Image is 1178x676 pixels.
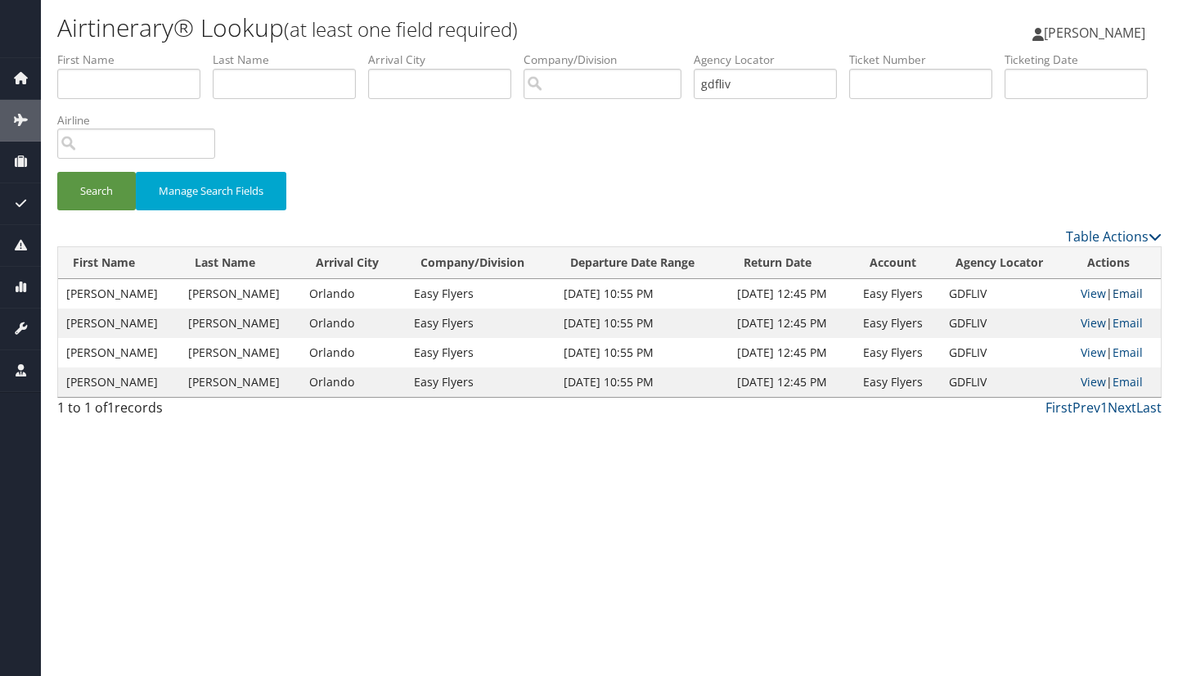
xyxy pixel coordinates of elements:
[107,399,115,417] span: 1
[57,112,227,128] label: Airline
[58,367,180,397] td: [PERSON_NAME]
[1113,286,1143,301] a: Email
[1072,309,1161,338] td: |
[406,367,556,397] td: Easy Flyers
[729,247,855,279] th: Return Date: activate to sort column descending
[1136,399,1162,417] a: Last
[301,367,405,397] td: Orlando
[941,247,1072,279] th: Agency Locator: activate to sort column ascending
[1113,374,1143,390] a: Email
[1108,399,1136,417] a: Next
[213,52,368,68] label: Last Name
[1113,315,1143,331] a: Email
[180,309,302,338] td: [PERSON_NAME]
[301,338,405,367] td: Orlando
[1081,374,1106,390] a: View
[301,247,405,279] th: Arrival City: activate to sort column ascending
[57,11,794,45] h1: Airtinerary® Lookup
[180,279,302,309] td: [PERSON_NAME]
[941,279,1072,309] td: GDFLIV
[1066,228,1162,246] a: Table Actions
[284,16,518,43] small: (at least one field required)
[1100,399,1108,417] a: 1
[180,367,302,397] td: [PERSON_NAME]
[849,52,1005,68] label: Ticket Number
[555,367,729,397] td: [DATE] 10:55 PM
[58,279,180,309] td: [PERSON_NAME]
[1081,286,1106,301] a: View
[58,309,180,338] td: [PERSON_NAME]
[855,279,941,309] td: Easy Flyers
[57,398,315,426] div: 1 to 1 of records
[1045,399,1072,417] a: First
[524,52,694,68] label: Company/Division
[368,52,524,68] label: Arrival City
[555,309,729,338] td: [DATE] 10:55 PM
[555,247,729,279] th: Departure Date Range: activate to sort column ascending
[1072,367,1161,397] td: |
[58,338,180,367] td: [PERSON_NAME]
[301,309,405,338] td: Orlando
[1044,24,1145,42] span: [PERSON_NAME]
[855,367,941,397] td: Easy Flyers
[941,309,1072,338] td: GDFLIV
[1081,315,1106,331] a: View
[58,247,180,279] th: First Name: activate to sort column ascending
[855,309,941,338] td: Easy Flyers
[1081,345,1106,360] a: View
[555,279,729,309] td: [DATE] 10:55 PM
[406,279,556,309] td: Easy Flyers
[1072,279,1161,309] td: |
[729,309,855,338] td: [DATE] 12:45 PM
[855,247,941,279] th: Account: activate to sort column ascending
[855,338,941,367] td: Easy Flyers
[729,367,855,397] td: [DATE] 12:45 PM
[136,172,286,210] button: Manage Search Fields
[57,52,213,68] label: First Name
[406,247,556,279] th: Company/Division
[729,338,855,367] td: [DATE] 12:45 PM
[57,172,136,210] button: Search
[555,338,729,367] td: [DATE] 10:55 PM
[1113,345,1143,360] a: Email
[729,279,855,309] td: [DATE] 12:45 PM
[1072,338,1161,367] td: |
[1032,8,1162,57] a: [PERSON_NAME]
[406,309,556,338] td: Easy Flyers
[941,338,1072,367] td: GDFLIV
[180,338,302,367] td: [PERSON_NAME]
[301,279,405,309] td: Orlando
[1005,52,1160,68] label: Ticketing Date
[1072,247,1161,279] th: Actions
[180,247,302,279] th: Last Name: activate to sort column ascending
[406,338,556,367] td: Easy Flyers
[941,367,1072,397] td: GDFLIV
[694,52,849,68] label: Agency Locator
[1072,399,1100,417] a: Prev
